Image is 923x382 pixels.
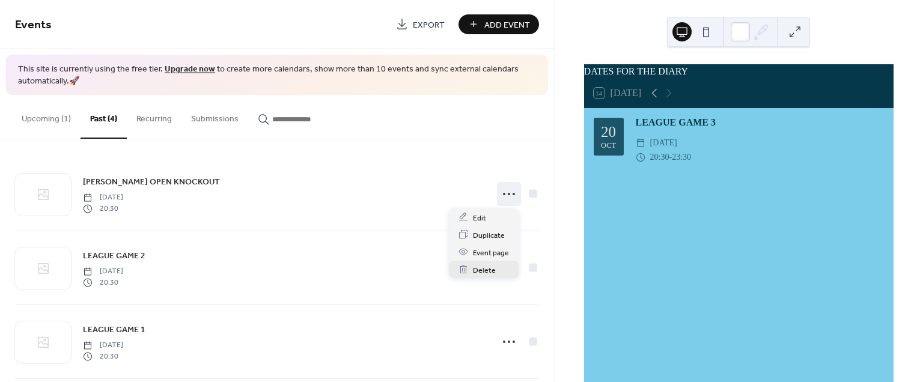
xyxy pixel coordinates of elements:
div: DATES FOR THE DIARY [584,64,894,79]
a: Upgrade now [165,61,215,77]
span: Export [413,19,445,31]
span: Event page [473,246,509,259]
span: - [669,150,672,165]
span: Add Event [484,19,530,31]
span: This site is currently using the free tier. to create more calendars, show more than 10 events an... [18,64,536,87]
div: 20 [601,124,616,139]
a: LEAGUE GAME 1 [83,323,145,336]
span: 20:30 [650,150,669,165]
span: [PERSON_NAME] OPEN KNOCKOUT [83,176,220,189]
button: Add Event [458,14,539,34]
div: ​ [636,150,645,165]
span: LEAGUE GAME 1 [83,324,145,336]
span: [DATE] [650,136,677,150]
button: Submissions [181,95,248,138]
div: ​ [636,136,645,150]
button: Past (4) [81,95,127,139]
span: 23:30 [672,150,691,165]
span: Delete [473,264,496,276]
span: [DATE] [83,192,123,203]
div: LEAGUE GAME 3 [636,115,884,130]
button: Upcoming (1) [12,95,81,138]
div: Oct [601,142,616,150]
button: Recurring [127,95,181,138]
a: LEAGUE GAME 2 [83,249,145,262]
span: [DATE] [83,266,123,277]
span: 20:30 [83,351,123,362]
span: Events [15,13,52,37]
span: Edit [473,211,486,224]
span: [DATE] [83,340,123,351]
a: Export [387,14,454,34]
span: Duplicate [473,229,505,241]
span: 20:30 [83,277,123,288]
span: LEAGUE GAME 2 [83,250,145,262]
a: [PERSON_NAME] OPEN KNOCKOUT [83,175,220,189]
span: 20:30 [83,203,123,214]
